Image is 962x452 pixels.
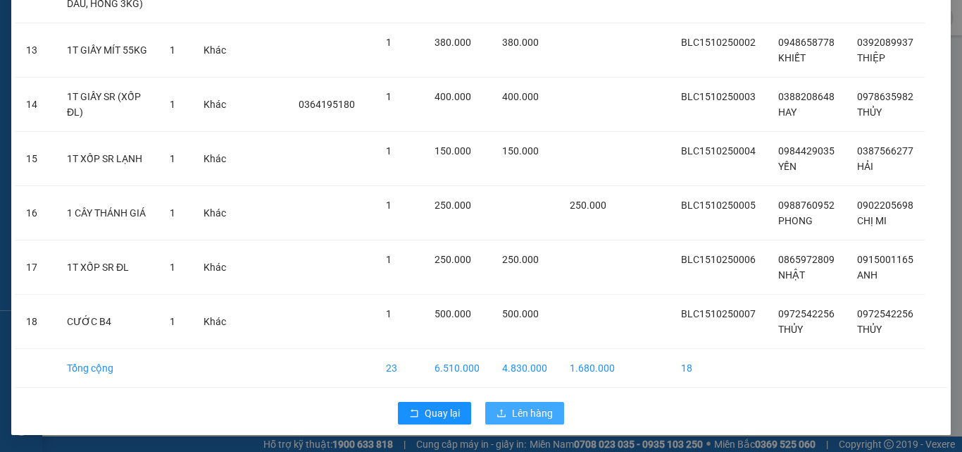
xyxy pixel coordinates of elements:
[857,324,882,335] span: THỦY
[496,408,506,420] span: upload
[485,402,564,424] button: uploadLên hàng
[778,145,835,157] span: 0984429035
[435,91,471,102] span: 400.000
[857,269,877,281] span: ANH
[857,161,873,172] span: HẢI
[778,200,835,211] span: 0988760952
[192,132,237,186] td: Khác
[778,161,797,172] span: YẾN
[778,324,803,335] span: THỦY
[491,349,558,388] td: 4.830.000
[299,99,355,110] span: 0364195180
[386,37,392,48] span: 1
[502,254,539,265] span: 250.000
[857,308,913,319] span: 0972542256
[192,295,237,349] td: Khác
[386,254,392,265] span: 1
[56,78,158,132] td: 1T GIẤY SR (XỐP ĐL)
[15,186,56,240] td: 16
[778,215,813,226] span: PHONG
[857,91,913,102] span: 0978635982
[15,240,56,295] td: 17
[857,215,887,226] span: CHỊ MI
[56,132,158,186] td: 1T XỐP SR LẠNH
[56,23,158,78] td: 1T GIẤY MÍT 55KG
[435,308,471,319] span: 500.000
[857,254,913,265] span: 0915001165
[778,106,797,118] span: HAY
[56,349,158,388] td: Tổng cộng
[681,200,756,211] span: BLC1510250005
[170,153,175,164] span: 1
[435,37,471,48] span: 380.000
[857,145,913,157] span: 0387566277
[386,145,392,157] span: 1
[386,200,392,211] span: 1
[857,106,882,118] span: THỦY
[778,308,835,319] span: 0972542256
[857,37,913,48] span: 0392089937
[15,78,56,132] td: 14
[502,145,539,157] span: 150.000
[857,200,913,211] span: 0902205698
[409,408,419,420] span: rollback
[192,23,237,78] td: Khác
[425,405,460,421] span: Quay lại
[56,240,158,295] td: 1T XỐP SR ĐL
[170,44,175,56] span: 1
[558,349,626,388] td: 1.680.000
[56,295,158,349] td: CƯỚC B4
[170,316,175,327] span: 1
[435,200,471,211] span: 250.000
[192,78,237,132] td: Khác
[778,254,835,265] span: 0865972809
[170,262,175,273] span: 1
[375,349,423,388] td: 23
[192,240,237,295] td: Khác
[778,52,806,63] span: KHIẾT
[778,37,835,48] span: 0948658778
[502,91,539,102] span: 400.000
[170,99,175,110] span: 1
[681,308,756,319] span: BLC1510250007
[435,254,471,265] span: 250.000
[435,145,471,157] span: 150.000
[56,186,158,240] td: 1 CÂY THÁNH GIÁ
[857,52,885,63] span: THIỆP
[570,200,606,211] span: 250.000
[670,349,767,388] td: 18
[386,308,392,319] span: 1
[170,207,175,219] span: 1
[778,91,835,102] span: 0388208648
[386,91,392,102] span: 1
[423,349,492,388] td: 6.510.000
[778,269,805,281] span: NHẬT
[512,405,553,421] span: Lên hàng
[15,132,56,186] td: 15
[502,37,539,48] span: 380.000
[681,37,756,48] span: BLC1510250002
[681,91,756,102] span: BLC1510250003
[192,186,237,240] td: Khác
[15,23,56,78] td: 13
[681,254,756,265] span: BLC1510250006
[15,295,56,349] td: 18
[398,402,471,424] button: rollbackQuay lại
[502,308,539,319] span: 500.000
[681,145,756,157] span: BLC1510250004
